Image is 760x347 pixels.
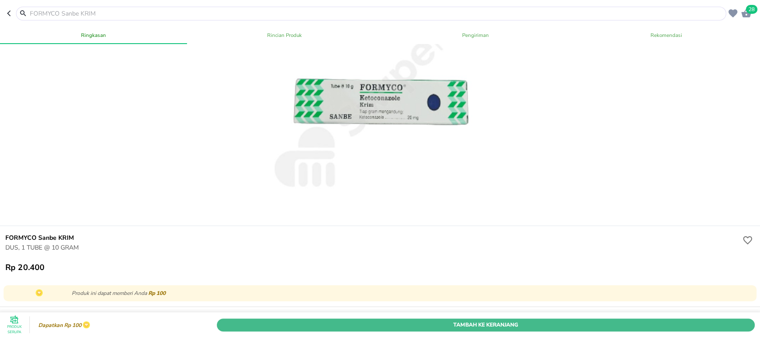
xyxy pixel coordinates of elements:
p: Rp 20.400 [5,262,45,273]
span: Rekomendasi [576,31,756,40]
span: Tambah Ke Keranjang [224,320,748,329]
button: Produk Serupa [5,316,23,334]
input: FORMYCO Sanbe KRIM [29,9,724,18]
span: 28 [746,5,757,14]
p: Produk ini dapat memberi Anda [72,289,750,297]
p: Produk Serupa [5,324,23,335]
span: Rincian Produk [195,31,375,40]
span: Ringkasan [4,31,184,40]
h6: FORMYCO Sanbe KRIM [5,233,740,243]
span: Rp 100 [148,290,166,297]
p: DUS, 1 TUBE @ 10 GRAM [5,243,740,252]
p: Dapatkan Rp 100 [36,322,81,328]
button: Tambah Ke Keranjang [217,318,755,331]
button: 28 [740,7,753,20]
span: Pengiriman [386,31,566,40]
